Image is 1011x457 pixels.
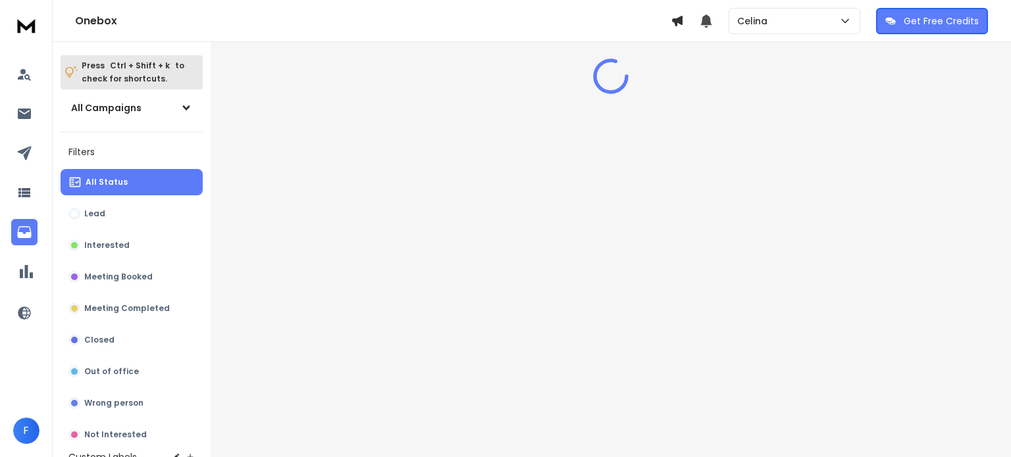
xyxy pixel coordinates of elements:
[61,327,203,353] button: Closed
[737,14,773,28] p: Celina
[13,418,39,444] button: F
[71,101,142,114] h1: All Campaigns
[13,13,39,37] img: logo
[75,13,671,29] h1: Onebox
[84,366,139,377] p: Out of office
[84,240,130,251] p: Interested
[84,398,143,408] p: Wrong person
[84,303,170,314] p: Meeting Completed
[84,335,115,345] p: Closed
[904,14,979,28] p: Get Free Credits
[876,8,988,34] button: Get Free Credits
[108,58,172,73] span: Ctrl + Shift + k
[61,201,203,227] button: Lead
[61,421,203,448] button: Not Interested
[84,429,147,440] p: Not Interested
[61,390,203,416] button: Wrong person
[84,272,153,282] p: Meeting Booked
[61,143,203,161] h3: Filters
[84,208,105,219] p: Lead
[61,95,203,121] button: All Campaigns
[82,59,184,85] p: Press to check for shortcuts.
[61,264,203,290] button: Meeting Booked
[61,358,203,385] button: Out of office
[61,295,203,322] button: Meeting Completed
[61,169,203,195] button: All Status
[86,177,128,187] p: All Status
[61,232,203,258] button: Interested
